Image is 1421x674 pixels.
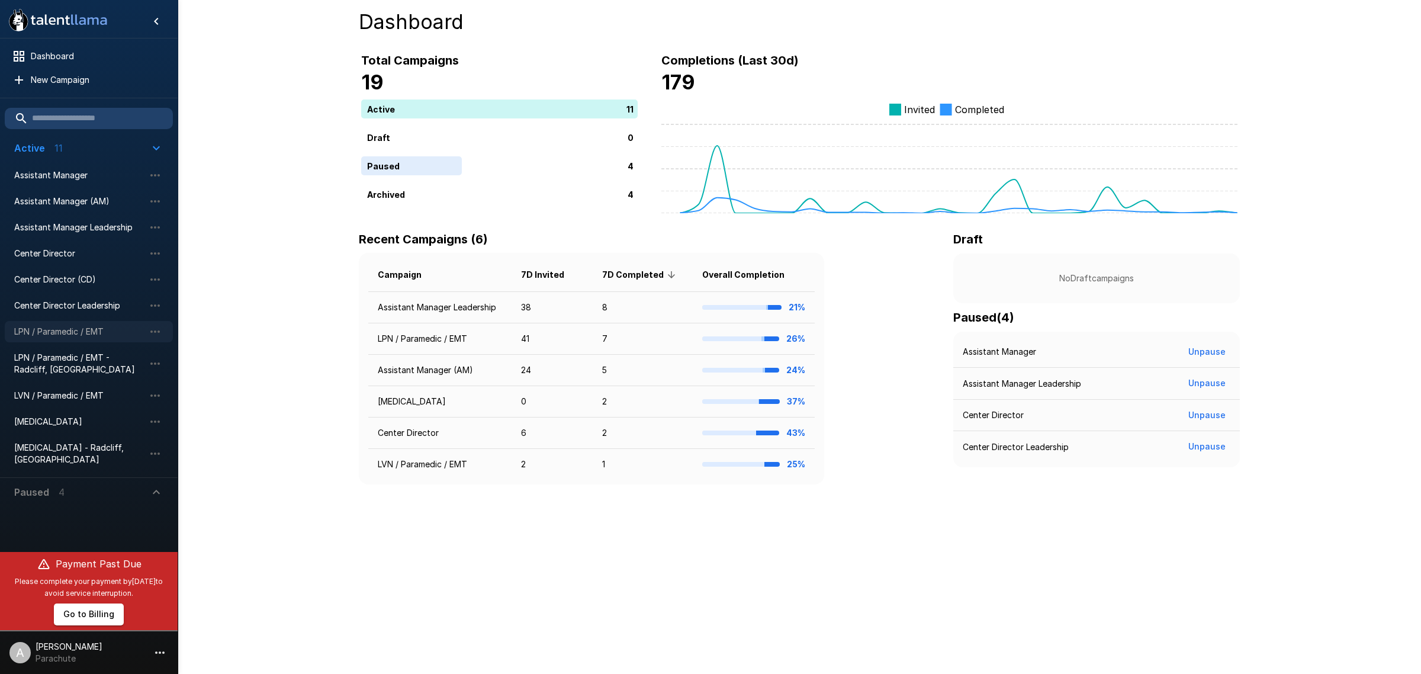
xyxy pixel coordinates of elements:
span: 7D Completed [602,268,679,282]
td: LVN / Paramedic / EMT [368,449,512,480]
td: 6 [512,418,593,449]
b: 179 [661,70,695,94]
td: Assistant Manager Leadership [368,292,512,323]
td: 2 [593,418,693,449]
button: Unpause [1184,341,1230,363]
p: 11 [626,102,634,115]
b: Draft [953,232,983,246]
p: Assistant Manager [963,346,1036,358]
b: 21% [789,302,805,312]
td: 38 [512,292,593,323]
p: 0 [628,131,634,143]
td: Center Director [368,418,512,449]
b: 25% [787,459,805,469]
button: Unpause [1184,436,1230,458]
td: 41 [512,323,593,355]
td: LPN / Paramedic / EMT [368,323,512,355]
b: 26% [786,333,805,344]
b: Completions (Last 30d) [661,53,799,68]
p: Center Director [963,409,1024,421]
p: 4 [628,188,634,200]
b: 43% [786,428,805,438]
b: 19 [361,70,384,94]
td: Assistant Manager (AM) [368,355,512,386]
span: Overall Completion [702,268,800,282]
td: 24 [512,355,593,386]
b: Recent Campaigns (6) [359,232,488,246]
button: Unpause [1184,405,1230,426]
span: 7D Invited [521,268,580,282]
p: No Draft campaigns [972,272,1221,284]
td: 7 [593,323,693,355]
h4: Dashboard [359,9,1240,34]
p: Assistant Manager Leadership [963,378,1081,390]
td: 1 [593,449,693,480]
p: Center Director Leadership [963,441,1069,453]
p: 4 [628,159,634,172]
span: Campaign [378,268,437,282]
b: 24% [786,365,805,375]
td: 0 [512,386,593,418]
td: [MEDICAL_DATA] [368,386,512,418]
button: Unpause [1184,373,1230,394]
b: Paused ( 4 ) [953,310,1014,325]
td: 2 [512,449,593,480]
td: 2 [593,386,693,418]
b: 37% [787,396,805,406]
td: 5 [593,355,693,386]
td: 8 [593,292,693,323]
b: Total Campaigns [361,53,459,68]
